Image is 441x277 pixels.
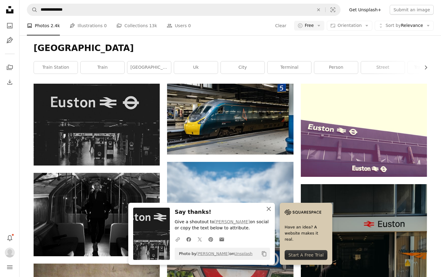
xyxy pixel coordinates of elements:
[221,61,264,74] a: city
[385,23,423,29] span: Relevance
[327,21,372,31] button: Orientation
[285,224,327,242] span: Have an idea? A website makes it real.
[385,23,401,28] span: Sort by
[5,248,15,257] img: Avatar of user Peter Plisner
[259,249,269,259] button: Copy to clipboard
[175,208,270,217] h3: Say thanks!
[345,5,385,15] a: Get Unsplash+
[149,22,157,29] span: 13k
[294,21,325,31] button: Free
[205,233,216,245] a: Share on Pinterest
[196,251,229,256] a: [PERSON_NAME]
[285,250,327,260] div: Start A Free Trial
[188,22,191,29] span: 0
[34,43,427,54] h1: [GEOGRAPHIC_DATA]
[4,4,16,17] a: Home — Unsplash
[4,232,16,244] button: Notifications
[34,61,78,74] a: train station
[4,76,16,88] a: Download History
[167,16,191,35] a: Users 0
[326,4,340,16] button: Visual search
[4,246,16,259] button: Profile
[34,84,160,166] img: grayscale photo of people walking on the street
[314,61,358,74] a: person
[70,16,107,35] a: Illustrations 0
[216,233,227,245] a: Share over email
[174,61,218,74] a: uk
[312,4,325,16] button: Clear
[375,21,434,31] button: Sort byRelevance
[175,219,270,231] p: Give a shoutout to on social or copy the text below to attribute.
[183,233,194,245] a: Share on Facebook
[176,249,253,259] span: Photo by on
[81,61,124,74] a: train
[361,61,405,74] a: street
[116,16,157,35] a: Collections 13k
[420,61,427,74] button: scroll list to the right
[4,34,16,46] a: Illustrations
[27,4,38,16] button: Search Unsplash
[4,61,16,74] a: Collections
[305,23,314,29] span: Free
[234,251,252,256] a: Unsplash
[167,116,293,122] a: a blue and yellow train pulling into a train station
[127,61,171,74] a: [GEOGRAPHIC_DATA]
[268,61,311,74] a: terminal
[275,21,287,31] button: Clear
[194,233,205,245] a: Share on Twitter
[4,261,16,273] button: Menu
[337,23,362,28] span: Orientation
[301,127,427,133] a: a building with a sign on the side of it
[34,173,160,257] img: grayscale photo of woman in black coat and pants standing on train
[285,208,321,217] img: file-1705255347840-230a6ab5bca9image
[34,122,160,127] a: grayscale photo of people walking on the street
[214,219,250,224] a: [PERSON_NAME]
[280,203,332,265] a: Have an idea? A website makes it real.Start A Free Trial
[27,4,341,16] form: Find visuals sitewide
[34,212,160,217] a: grayscale photo of woman in black coat and pants standing on train
[301,84,427,177] img: a building with a sign on the side of it
[4,20,16,32] a: Photos
[167,84,293,155] img: a blue and yellow train pulling into a train station
[390,5,434,15] button: Submit an image
[104,22,107,29] span: 0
